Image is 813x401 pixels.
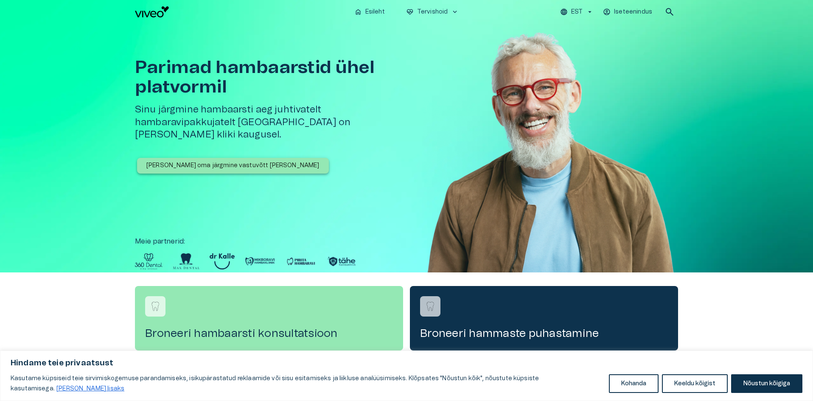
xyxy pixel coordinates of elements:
a: Navigate to service booking [410,286,678,351]
button: Iseteenindus [602,6,654,18]
span: ecg_heart [406,8,414,16]
p: Kasutame küpsiseid teie sirvimiskogemuse parandamiseks, isikupärastatud reklaamide või sisu esita... [11,373,603,394]
img: Partner logo [173,253,199,269]
img: Broneeri hambaarsti konsultatsioon logo [149,300,162,313]
button: Nõustun kõigiga [731,374,802,393]
p: Esileht [365,8,385,17]
a: Navigate to service booking [135,286,403,351]
img: Broneeri hammaste puhastamine logo [424,300,437,313]
span: search [664,7,675,17]
span: home [354,8,362,16]
p: Hindame teie privaatsust [11,358,802,368]
button: Kohanda [609,374,659,393]
span: keyboard_arrow_down [451,8,459,16]
h5: Sinu järgmine hambaarsti aeg juhtivatelt hambaravipakkujatelt [GEOGRAPHIC_DATA] on [PERSON_NAME] ... [135,104,410,141]
p: Tervishoid [417,8,448,17]
img: Partner logo [286,253,316,269]
img: Partner logo [135,253,163,269]
p: [PERSON_NAME] oma järgmine vastuvõtt [PERSON_NAME] [146,161,320,170]
h1: Parimad hambaarstid ühel platvormil [135,58,410,97]
img: Viveo logo [135,6,169,17]
a: Navigate to homepage [135,6,348,17]
p: Iseteenindus [614,8,652,17]
img: Partner logo [210,253,235,269]
button: ecg_heartTervishoidkeyboard_arrow_down [403,6,463,18]
h4: Broneeri hambaarsti konsultatsioon [145,327,393,340]
button: Keeldu kõigist [662,374,728,393]
button: homeEsileht [351,6,389,18]
img: Partner logo [326,253,357,269]
p: EST [571,8,583,17]
button: open search modal [661,3,678,20]
p: Meie partnerid : [135,236,678,247]
a: Loe lisaks [56,385,125,392]
img: Man with glasses smiling [423,24,678,298]
button: [PERSON_NAME] oma järgmine vastuvõtt [PERSON_NAME] [137,158,329,174]
button: EST [559,6,595,18]
img: Partner logo [245,253,275,269]
h4: Broneeri hammaste puhastamine [420,327,668,340]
